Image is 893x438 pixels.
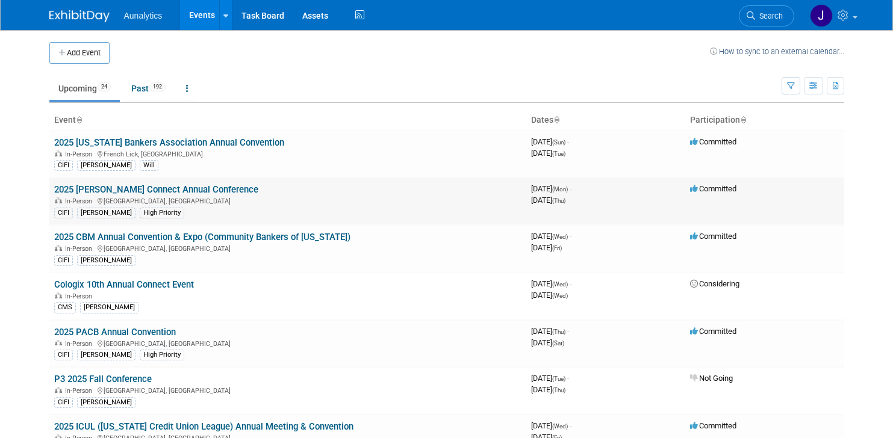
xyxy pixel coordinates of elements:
a: Sort by Start Date [553,115,559,125]
span: [DATE] [531,385,565,394]
div: [PERSON_NAME] [77,397,135,408]
img: In-Person Event [55,245,62,251]
span: Aunalytics [124,11,163,20]
th: Participation [685,110,844,131]
span: (Thu) [552,328,565,335]
span: [DATE] [531,243,562,252]
div: [GEOGRAPHIC_DATA], [GEOGRAPHIC_DATA] [54,196,521,205]
span: - [570,232,571,241]
div: [PERSON_NAME] [77,160,135,171]
a: Sort by Event Name [76,115,82,125]
img: Julie Grisanti-Cieslak [810,4,833,27]
span: (Wed) [552,233,568,240]
div: Will [140,160,158,171]
span: Committed [690,421,736,430]
a: 2025 [PERSON_NAME] Connect Annual Conference [54,184,258,195]
div: [PERSON_NAME] [77,255,135,266]
span: Not Going [690,374,733,383]
span: (Wed) [552,292,568,299]
a: 2025 PACB Annual Convention [54,327,176,338]
span: (Sat) [552,340,564,347]
div: [GEOGRAPHIC_DATA], [GEOGRAPHIC_DATA] [54,338,521,348]
span: (Wed) [552,423,568,430]
span: (Thu) [552,197,565,204]
span: Committed [690,232,736,241]
span: In-Person [65,197,96,205]
button: Add Event [49,42,110,64]
span: In-Person [65,150,96,158]
a: 2025 CBM Annual Convention & Expo (Community Bankers of [US_STATE]) [54,232,350,242]
span: In-Person [65,387,96,395]
div: High Priority [140,208,184,218]
span: [DATE] [531,137,569,146]
a: Search [739,5,794,26]
div: CIFI [54,350,73,360]
span: In-Person [65,245,96,253]
div: [PERSON_NAME] [77,350,135,360]
span: [DATE] [531,196,565,205]
span: In-Person [65,340,96,348]
span: - [570,184,571,193]
a: Past192 [122,77,175,100]
span: [DATE] [531,338,564,347]
span: (Tue) [552,375,565,382]
th: Dates [526,110,685,131]
span: [DATE] [531,291,568,300]
span: In-Person [65,292,96,300]
div: High Priority [140,350,184,360]
div: [PERSON_NAME] [80,302,138,313]
span: - [570,421,571,430]
div: CMS [54,302,76,313]
span: [DATE] [531,232,571,241]
img: ExhibitDay [49,10,110,22]
span: Considering [690,279,739,288]
span: Committed [690,184,736,193]
span: - [570,279,571,288]
a: Sort by Participation Type [740,115,746,125]
img: In-Person Event [55,197,62,203]
span: - [567,137,569,146]
span: [DATE] [531,184,571,193]
span: (Sun) [552,139,565,146]
a: Upcoming24 [49,77,120,100]
span: Committed [690,327,736,336]
img: In-Person Event [55,150,62,156]
span: Committed [690,137,736,146]
div: CIFI [54,255,73,266]
span: [DATE] [531,327,569,336]
a: Cologix 10th Annual Connect Event [54,279,194,290]
span: [DATE] [531,149,565,158]
span: Search [755,11,783,20]
span: (Mon) [552,186,568,193]
span: [DATE] [531,421,571,430]
img: In-Person Event [55,292,62,298]
a: P3 2025 Fall Conference [54,374,152,384]
div: [PERSON_NAME] [77,208,135,218]
a: 2025 ICUL ([US_STATE] Credit Union League) Annual Meeting & Convention [54,421,353,432]
span: (Fri) [552,245,562,251]
div: French Lick, [GEOGRAPHIC_DATA] [54,149,521,158]
div: CIFI [54,397,73,408]
span: 24 [98,82,111,91]
div: CIFI [54,160,73,171]
span: [DATE] [531,374,569,383]
span: (Thu) [552,387,565,393]
span: - [567,327,569,336]
img: In-Person Event [55,340,62,346]
span: 192 [149,82,166,91]
div: [GEOGRAPHIC_DATA], [GEOGRAPHIC_DATA] [54,243,521,253]
span: [DATE] [531,279,571,288]
span: (Wed) [552,281,568,288]
div: CIFI [54,208,73,218]
th: Event [49,110,526,131]
a: How to sync to an external calendar... [710,47,844,56]
a: 2025 [US_STATE] Bankers Association Annual Convention [54,137,284,148]
span: - [567,374,569,383]
div: [GEOGRAPHIC_DATA], [GEOGRAPHIC_DATA] [54,385,521,395]
span: (Tue) [552,150,565,157]
img: In-Person Event [55,387,62,393]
